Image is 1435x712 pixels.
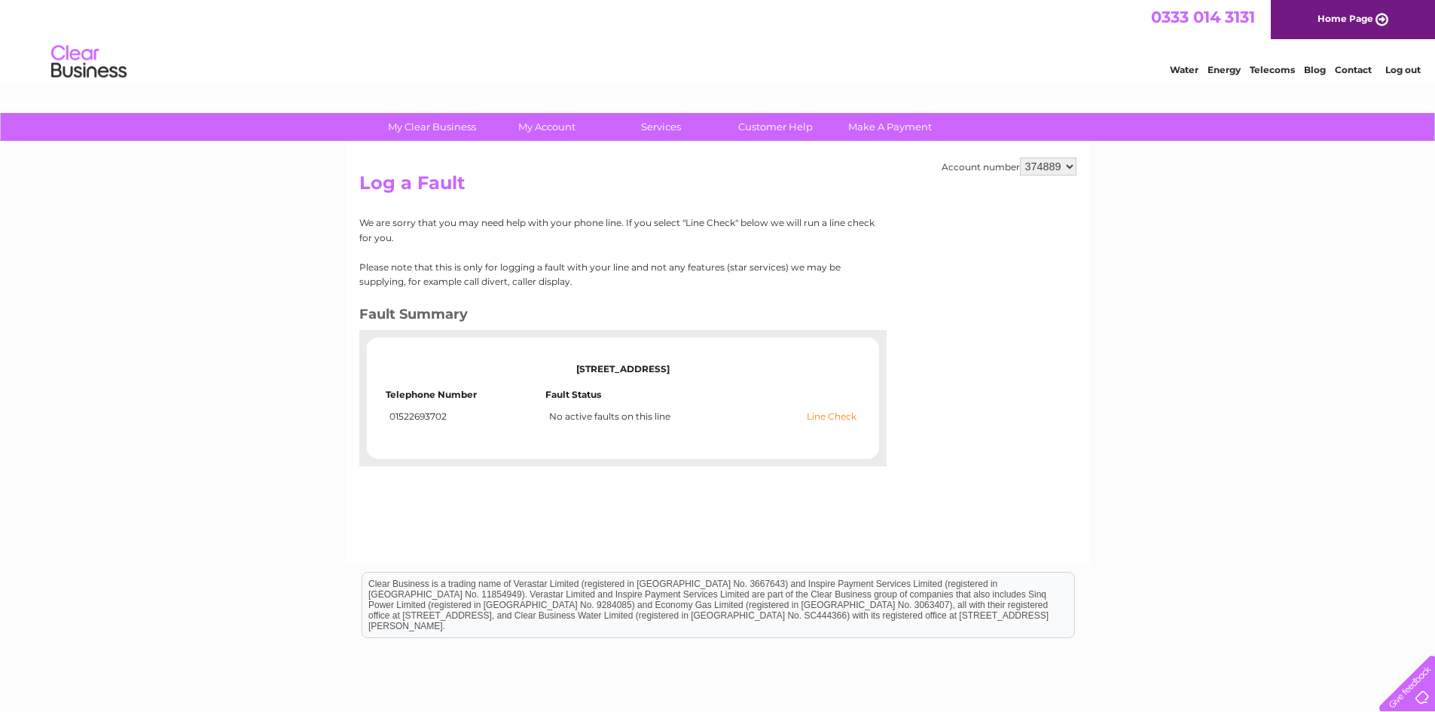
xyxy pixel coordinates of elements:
img: logo.png [50,39,127,85]
a: My Account [484,113,609,141]
a: Log out [1385,64,1421,75]
p: Please note that this is only for logging a fault with your line and not any features (star servi... [359,260,875,289]
div: Account number [942,157,1076,176]
a: 0333 014 3131 [1151,8,1255,26]
td: [STREET_ADDRESS] [386,349,860,390]
td: No active faults on this line [545,408,859,426]
a: Line Check [807,411,856,422]
td: Fault Status [545,390,859,408]
a: Contact [1335,64,1372,75]
a: My Clear Business [370,113,494,141]
a: Make A Payment [828,113,952,141]
h2: Log a Fault [359,173,1076,201]
td: 01522693702 [386,408,546,426]
a: Water [1170,64,1198,75]
p: We are sorry that you may need help with your phone line. If you select "Line Check" below we wil... [359,215,875,244]
td: Telephone Number [386,390,546,408]
a: Telecoms [1250,64,1295,75]
a: Services [599,113,723,141]
div: Clear Business is a trading name of Verastar Limited (registered in [GEOGRAPHIC_DATA] No. 3667643... [362,8,1074,73]
h3: Fault Summary [359,304,875,330]
a: Energy [1208,64,1241,75]
a: Customer Help [713,113,838,141]
a: Blog [1304,64,1326,75]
